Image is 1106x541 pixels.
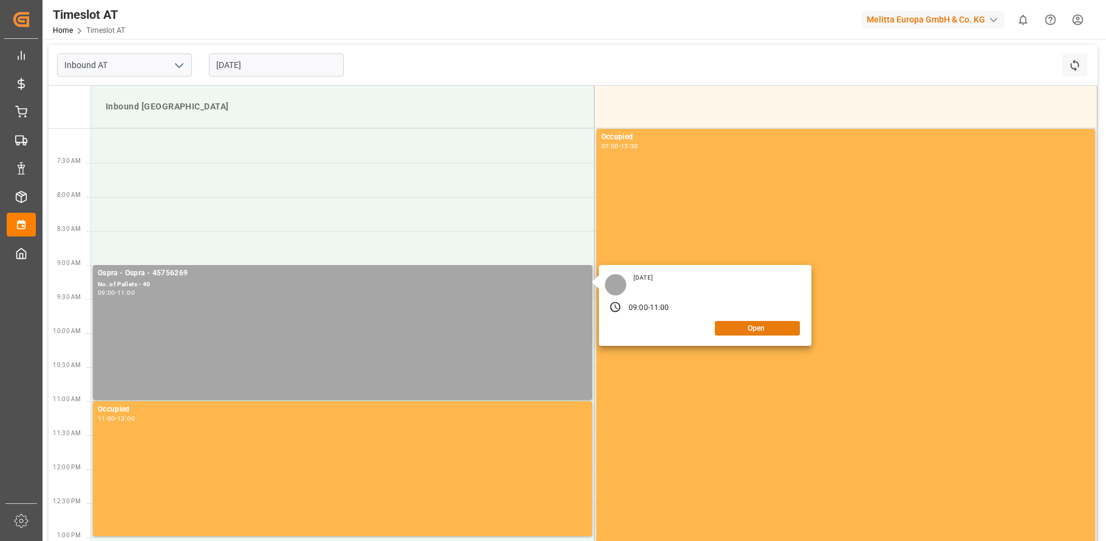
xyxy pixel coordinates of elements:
span: 12:00 PM [53,464,81,470]
input: DD-MM-YYYY [209,53,344,77]
span: 11:30 AM [53,430,81,436]
span: 11:00 AM [53,396,81,402]
div: Occupied [98,404,587,416]
div: - [115,416,117,421]
span: 12:30 PM [53,498,81,505]
div: Melitta Europa GmbH & Co. KG [862,11,1005,29]
button: Help Center [1037,6,1064,33]
div: 11:00 [98,416,115,421]
div: - [648,303,650,314]
div: [DATE] [629,274,657,282]
button: open menu [169,56,188,75]
span: 10:30 AM [53,362,81,368]
div: - [619,143,621,149]
button: Open [715,321,800,336]
div: No. of Pallets - 40 [98,280,587,290]
span: 8:00 AM [57,191,81,198]
span: 8:30 AM [57,226,81,232]
div: 09:00 [98,290,115,295]
button: show 0 new notifications [1009,6,1037,33]
div: 13:00 [117,416,135,421]
div: 15:30 [621,143,638,149]
span: 9:00 AM [57,260,81,266]
span: 7:30 AM [57,157,81,164]
div: 09:00 [629,303,648,314]
span: 9:30 AM [57,294,81,300]
span: 10:00 AM [53,328,81,334]
div: 11:00 [117,290,135,295]
div: - [115,290,117,295]
div: Ospra - Ospra - 45756269 [98,267,587,280]
div: 07:00 [601,143,619,149]
span: 1:00 PM [57,532,81,539]
div: 11:00 [650,303,669,314]
a: Home [53,26,73,35]
div: Inbound [GEOGRAPHIC_DATA] [101,95,584,118]
button: Melitta Europa GmbH & Co. KG [862,8,1009,31]
div: Occupied [601,131,1090,143]
div: Timeslot AT [53,5,125,24]
input: Type to search/select [57,53,192,77]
